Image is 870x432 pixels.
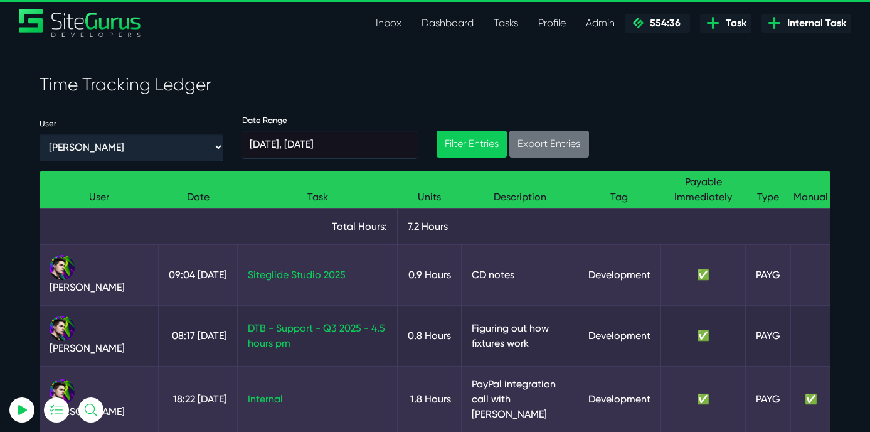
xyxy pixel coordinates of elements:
a: Inbox [366,11,411,36]
a: Internal Task [761,14,851,33]
th: Description [462,171,578,209]
td: Figuring out how fixtures work [462,305,578,366]
td: PAYG [746,366,791,432]
td: Development [578,244,660,305]
a: Task [700,14,751,33]
span: Task [721,16,746,31]
label: User [40,119,56,129]
th: Task [238,171,398,209]
a: 554:36 [625,14,690,33]
img: Sitegurus Logo [19,9,142,37]
td: ✅ [660,366,746,432]
img: rxuxidhawjjb44sgel4e.png [50,379,75,404]
td: PAYG [746,305,791,366]
td: 1.8 Hours [398,366,462,432]
td: PAYG [746,244,791,305]
th: Date [159,171,238,209]
a: Tasks [484,11,528,36]
th: Type [746,171,791,209]
label: Date Range [242,116,418,126]
a: Siteglide Studio 2025 [248,269,346,281]
td: 0.8 Hours [398,305,462,366]
img: rxuxidhawjjb44sgel4e.png [50,255,75,280]
a: Admin [576,11,625,36]
td: 0.9 Hours [398,244,462,305]
td: 7.2 Hours [398,208,830,244]
h3: Time Tracking Ledger [40,74,830,95]
th: User [40,171,159,209]
td: Total Hours: [40,208,398,244]
span: 554:36 [645,17,681,29]
td: 08:17 [DATE] [159,305,238,366]
td: 18:22 [DATE] [159,366,238,432]
th: Manual [791,171,830,209]
th: Units [398,171,462,209]
a: DTB - Support - Q3 2025 - 4.5 hours pm [248,322,385,349]
a: SiteGurus [19,9,142,37]
span: [PERSON_NAME] [50,281,125,293]
td: ✅ [791,366,830,432]
td: ✅ [660,305,746,366]
th: Payable Immediately [660,171,746,209]
td: 09:04 [DATE] [159,244,238,305]
td: CD notes [462,244,578,305]
a: Dashboard [411,11,484,36]
td: ✅ [660,244,746,305]
span: Internal Task [782,16,846,31]
td: Development [578,305,660,366]
span: [PERSON_NAME] [50,342,125,354]
td: PayPal integration call with [PERSON_NAME] [462,366,578,432]
img: rxuxidhawjjb44sgel4e.png [50,316,75,341]
td: Development [578,366,660,432]
a: Internal [248,393,283,405]
th: Tag [578,171,660,209]
button: Filter Entries [437,131,507,158]
a: Profile [528,11,576,36]
button: Export Entries [509,131,588,158]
